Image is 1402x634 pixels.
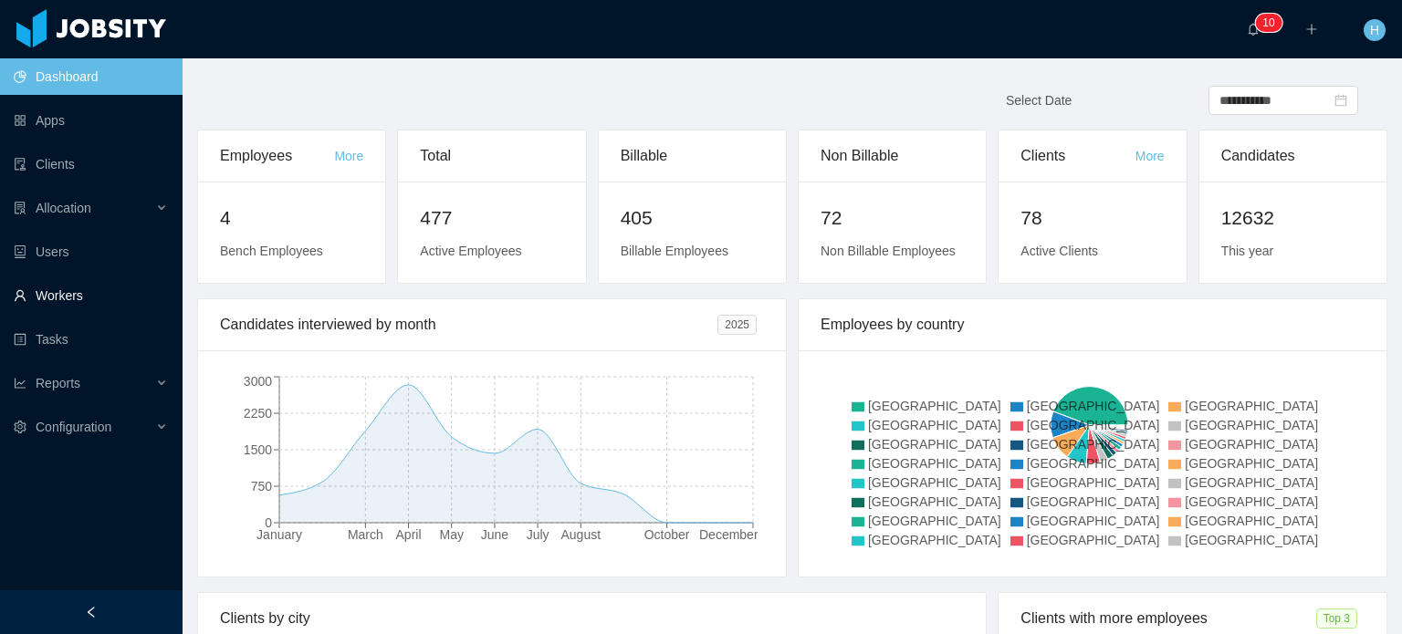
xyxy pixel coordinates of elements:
[420,244,521,258] span: Active Employees
[1247,23,1260,36] i: icon: bell
[1185,475,1318,490] span: [GEOGRAPHIC_DATA]
[1316,608,1357,629] span: Top 3
[868,456,1001,471] span: [GEOGRAPHIC_DATA]
[244,374,272,389] tspan: 3000
[560,527,601,542] tspan: August
[36,420,111,434] span: Configuration
[348,527,383,542] tspan: March
[14,377,26,390] i: icon: line-chart
[1185,456,1318,471] span: [GEOGRAPHIC_DATA]
[440,527,464,542] tspan: May
[14,58,168,95] a: icon: pie-chartDashboard
[1185,494,1318,509] span: [GEOGRAPHIC_DATA]
[1305,23,1318,36] i: icon: plus
[14,146,168,182] a: icon: auditClients
[481,527,509,542] tspan: June
[868,514,1001,528] span: [GEOGRAPHIC_DATA]
[1135,149,1165,163] a: More
[14,102,168,139] a: icon: appstoreApps
[1334,94,1347,107] i: icon: calendar
[1185,437,1318,452] span: [GEOGRAPHIC_DATA]
[717,315,757,335] span: 2025
[621,130,764,182] div: Billable
[244,406,272,421] tspan: 2250
[420,130,563,182] div: Total
[1262,14,1269,32] p: 1
[1027,533,1160,547] span: [GEOGRAPHIC_DATA]
[220,299,717,350] div: Candidates interviewed by month
[420,203,563,233] h2: 477
[644,527,690,542] tspan: October
[1027,399,1160,413] span: [GEOGRAPHIC_DATA]
[14,277,168,314] a: icon: userWorkers
[868,418,1001,432] span: [GEOGRAPHIC_DATA]
[1020,130,1135,182] div: Clients
[821,203,964,233] h2: 72
[1027,494,1160,509] span: [GEOGRAPHIC_DATA]
[1027,418,1160,432] span: [GEOGRAPHIC_DATA]
[1269,14,1275,32] p: 0
[699,527,759,542] tspan: December
[14,421,26,433] i: icon: setting
[1020,203,1164,233] h2: 78
[220,203,363,233] h2: 4
[36,376,80,390] span: Reports
[821,130,964,182] div: Non Billable
[1006,93,1072,108] span: Select Date
[1255,14,1282,32] sup: 10
[821,299,1365,350] div: Employees by country
[621,244,728,258] span: Billable Employees
[396,527,422,542] tspan: April
[868,437,1001,452] span: [GEOGRAPHIC_DATA]
[1027,475,1160,490] span: [GEOGRAPHIC_DATA]
[1370,19,1379,41] span: H
[334,149,363,163] a: More
[14,234,168,270] a: icon: robotUsers
[868,494,1001,509] span: [GEOGRAPHIC_DATA]
[821,244,956,258] span: Non Billable Employees
[251,479,273,494] tspan: 750
[1221,203,1365,233] h2: 12632
[1185,514,1318,528] span: [GEOGRAPHIC_DATA]
[1027,437,1160,452] span: [GEOGRAPHIC_DATA]
[527,527,549,542] tspan: July
[1185,399,1318,413] span: [GEOGRAPHIC_DATA]
[220,244,323,258] span: Bench Employees
[36,201,91,215] span: Allocation
[1221,244,1274,258] span: This year
[265,515,272,530] tspan: 0
[244,442,272,457] tspan: 1500
[868,475,1001,490] span: [GEOGRAPHIC_DATA]
[1185,418,1318,432] span: [GEOGRAPHIC_DATA]
[1027,456,1160,471] span: [GEOGRAPHIC_DATA]
[1027,514,1160,528] span: [GEOGRAPHIC_DATA]
[14,321,168,358] a: icon: profileTasks
[621,203,764,233] h2: 405
[1221,130,1365,182] div: Candidates
[1185,533,1318,547] span: [GEOGRAPHIC_DATA]
[868,533,1001,547] span: [GEOGRAPHIC_DATA]
[256,527,302,542] tspan: January
[14,202,26,214] i: icon: solution
[1020,244,1098,258] span: Active Clients
[220,130,334,182] div: Employees
[868,399,1001,413] span: [GEOGRAPHIC_DATA]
